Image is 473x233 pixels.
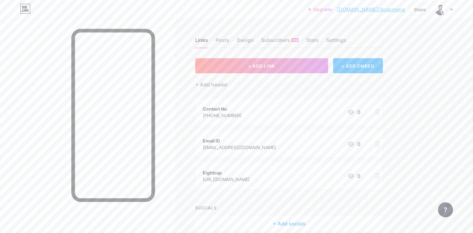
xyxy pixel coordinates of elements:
[261,36,299,48] div: Subscribers
[195,216,383,231] div: + Add socials
[333,58,383,73] div: + ADD EMBED
[203,144,276,151] div: [EMAIL_ADDRESS][DOMAIN_NAME]
[414,6,426,13] div: Share
[435,3,446,15] img: 8capmena
[195,36,208,48] div: Links
[347,108,360,116] div: 0
[326,36,346,48] div: Settings
[195,58,328,73] button: + ADD LINK
[306,36,319,48] div: Stats
[203,169,250,176] div: Eightcap
[195,81,228,88] div: + Add header
[248,63,275,69] span: + ADD LINK
[203,106,242,112] div: Contact No.
[195,205,383,211] div: SOCIALS
[347,172,360,180] div: 0
[347,140,360,148] div: 0
[216,36,229,48] div: Posts
[203,137,276,144] div: Email ID
[337,6,405,13] a: [DOMAIN_NAME]/8capmena
[308,7,332,12] a: Upgrade
[237,36,254,48] div: Design
[203,112,242,119] div: [PHONE_NUMBER]
[292,38,298,42] span: NEW
[203,176,250,183] div: [URL][DOMAIN_NAME]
